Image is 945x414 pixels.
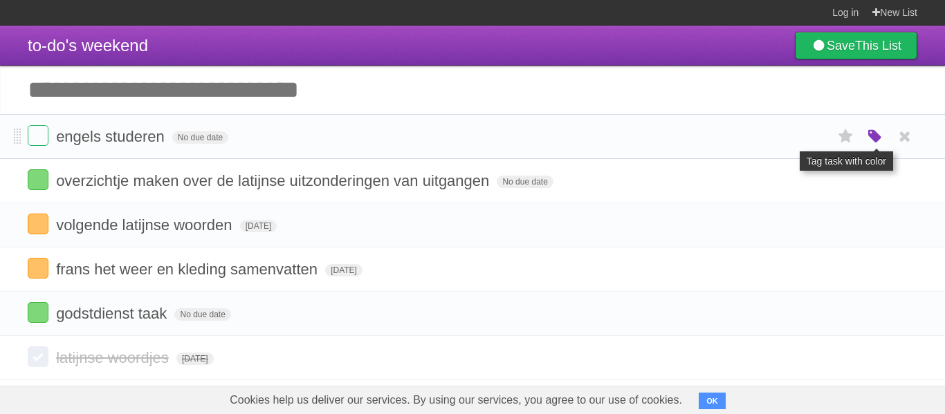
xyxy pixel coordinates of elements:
[28,346,48,367] label: Done
[56,128,168,145] span: engels studeren
[240,220,277,232] span: [DATE]
[833,125,859,148] label: Star task
[174,308,230,321] span: No due date
[56,172,493,189] span: overzichtje maken over de latijnse uitzonderingen van uitgangen
[56,349,172,366] span: latijnse woordjes
[172,131,228,144] span: No due date
[325,264,363,276] span: [DATE]
[28,125,48,146] label: Done
[56,216,235,234] span: volgende latijnse woorden
[176,352,214,365] span: [DATE]
[56,261,321,278] span: frans het weer en kleding samenvatten
[28,214,48,234] label: Done
[28,258,48,279] label: Done
[28,302,48,323] label: Done
[216,386,696,414] span: Cookies help us deliver our services. By using our services, you agree to our use of cookies.
[28,169,48,190] label: Done
[497,176,553,188] span: No due date
[855,39,901,53] b: This List
[56,305,170,322] span: godstdienst taak
[699,393,726,409] button: OK
[795,32,917,59] a: SaveThis List
[28,36,148,55] span: to-do's weekend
